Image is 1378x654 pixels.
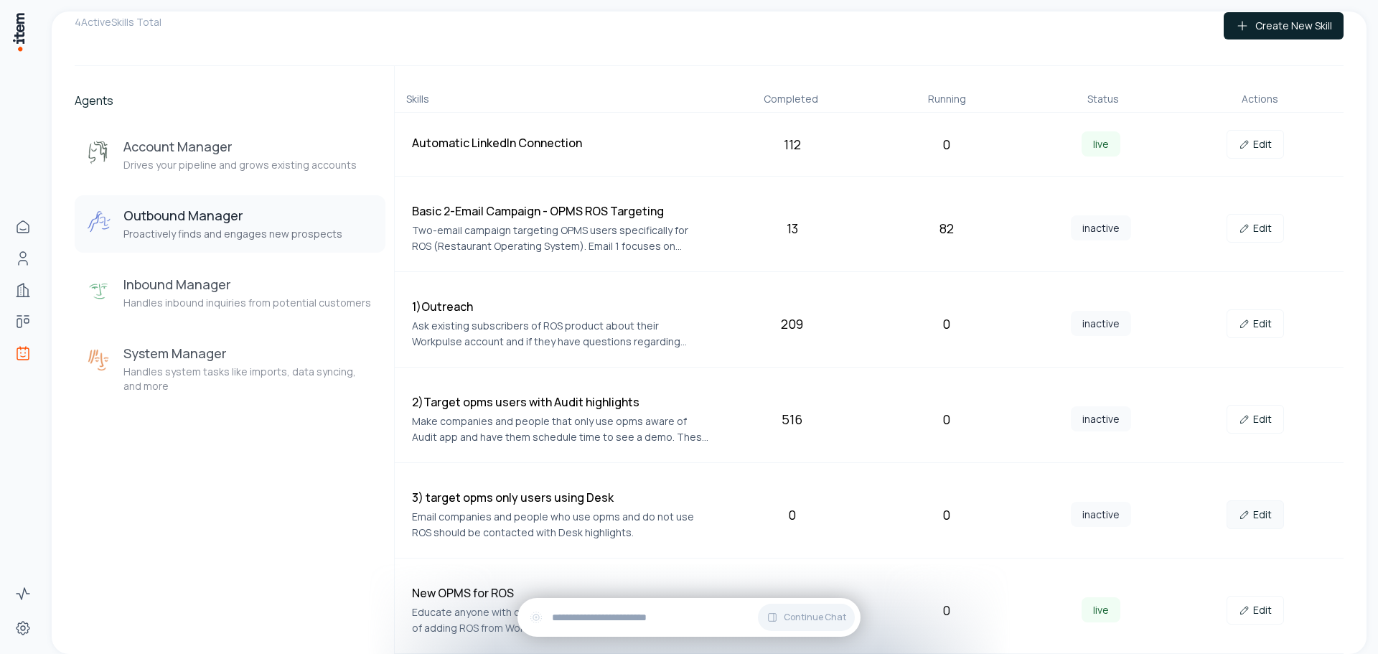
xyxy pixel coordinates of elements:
[1227,500,1284,529] a: Edit
[412,414,709,445] p: Make companies and people that only use opms aware of Audit app and have them schedule time to se...
[406,92,707,106] div: Skills
[1071,215,1131,240] span: inactive
[758,604,855,631] button: Continue Chat
[1227,405,1284,434] a: Edit
[517,598,861,637] div: Continue Chat
[875,134,1018,154] div: 0
[1071,311,1131,336] span: inactive
[412,393,709,411] h4: 2)Target opms users with Audit highlights
[412,604,709,636] p: Educate anyone with opms product to see the ROI and value of adding ROS from Workpulse which incl...
[9,212,37,241] a: Home
[412,202,709,220] h4: Basic 2-Email Campaign - OPMS ROS Targeting
[86,279,112,304] img: Inbound Manager
[1227,130,1284,159] a: Edit
[75,333,385,405] button: System ManagerSystem ManagerHandles system tasks like imports, data syncing, and more
[9,339,37,368] a: Agents
[9,276,37,304] a: Companies
[75,92,385,109] h2: Agents
[412,509,709,541] p: Email companies and people who use opms and do not use ROS should be contacted with Desk highlights.
[9,307,37,336] a: Deals
[721,314,863,334] div: 209
[9,244,37,273] a: People
[1031,92,1176,106] div: Status
[1187,92,1332,106] div: Actions
[123,276,371,293] h3: Inbound Manager
[123,158,357,172] p: Drives your pipeline and grows existing accounts
[721,505,863,525] div: 0
[718,92,863,106] div: Completed
[875,218,1018,238] div: 82
[412,584,709,602] h4: New OPMS for ROS
[1082,597,1120,622] span: live
[412,134,709,151] h4: Automatic LinkedIn Connection
[875,600,1018,620] div: 0
[75,126,385,184] button: Account ManagerAccount ManagerDrives your pipeline and grows existing accounts
[875,92,1020,106] div: Running
[721,409,863,429] div: 516
[1227,309,1284,338] a: Edit
[1224,12,1344,39] button: Create New Skill
[1071,502,1131,527] span: inactive
[75,15,161,29] p: 4 Active Skills Total
[123,227,342,241] p: Proactively finds and engages new prospects
[1227,214,1284,243] a: Edit
[1071,406,1131,431] span: inactive
[11,11,26,52] img: Item Brain Logo
[86,210,112,235] img: Outbound Manager
[75,195,385,253] button: Outbound ManagerOutbound ManagerProactively finds and engages new prospects
[9,579,37,608] a: Activity
[1227,596,1284,625] a: Edit
[784,612,846,623] span: Continue Chat
[86,141,112,167] img: Account Manager
[123,207,342,224] h3: Outbound Manager
[86,347,112,373] img: System Manager
[123,138,357,155] h3: Account Manager
[412,489,709,506] h4: 3) target opms only users using Desk
[9,614,37,643] a: Settings
[75,264,385,322] button: Inbound ManagerInbound ManagerHandles inbound inquiries from potential customers
[1082,131,1120,157] span: live
[875,505,1018,525] div: 0
[123,365,374,393] p: Handles system tasks like imports, data syncing, and more
[721,218,863,238] div: 13
[123,296,371,310] p: Handles inbound inquiries from potential customers
[875,314,1018,334] div: 0
[875,409,1018,429] div: 0
[123,345,374,362] h3: System Manager
[721,134,863,154] div: 112
[412,298,709,315] h4: 1)Outreach
[412,318,709,350] p: Ask existing subscribers of ROS product about their Workpulse account and if they have questions ...
[412,223,709,254] p: Two-email campaign targeting OPMS users specifically for ROS (Restaurant Operating System). Email...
